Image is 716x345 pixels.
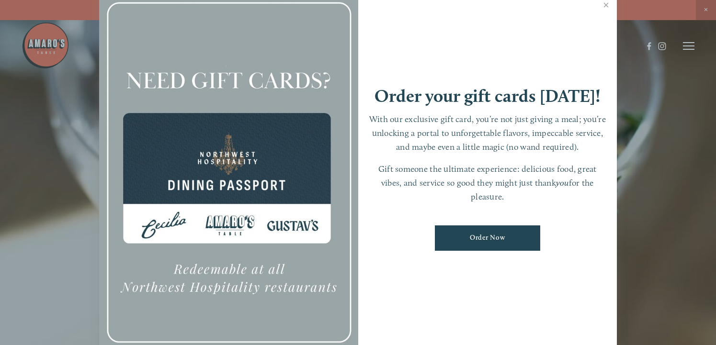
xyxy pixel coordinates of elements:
em: you [556,178,569,188]
h1: Order your gift cards [DATE]! [375,87,601,105]
p: With our exclusive gift card, you’re not just giving a meal; you’re unlocking a portal to unforge... [368,112,608,154]
p: Gift someone the ultimate experience: delicious food, great vibes, and service so good they might... [368,162,608,203]
a: Order Now [435,225,540,251]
